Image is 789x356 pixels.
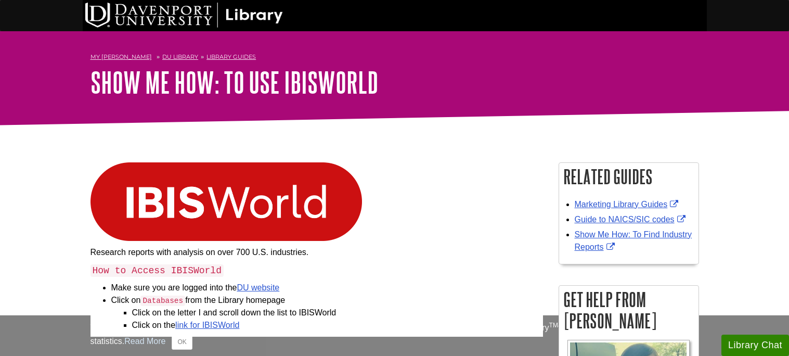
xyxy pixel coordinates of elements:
[575,215,688,224] a: Link opens in new window
[237,283,279,292] a: DU website
[90,162,362,241] img: ibisworld logo
[90,66,378,98] a: Show Me How: To Use IBISWorld
[90,50,699,67] nav: breadcrumb
[559,286,699,335] h2: Get Help From [PERSON_NAME]
[559,163,699,190] h2: Related Guides
[90,246,543,259] p: Research reports with analysis on over 700 U.S. industries.
[90,53,152,61] a: My [PERSON_NAME]
[162,53,198,60] a: DU Library
[111,282,543,294] li: Make sure you are logged into the
[85,3,283,28] img: DU Library
[132,307,543,319] li: Click on the letter I and scroll down the list to IBISWorld
[721,335,789,356] button: Library Chat
[575,200,681,209] a: Link opens in new window
[175,321,239,329] a: link for IBISWorld
[206,53,256,60] a: Library Guides
[140,296,185,306] code: Databases
[90,264,224,277] code: How to Access IBISWorld
[111,294,543,332] li: Click on from the Library homepage
[132,319,543,332] li: Click on the
[575,230,692,251] a: Link opens in new window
